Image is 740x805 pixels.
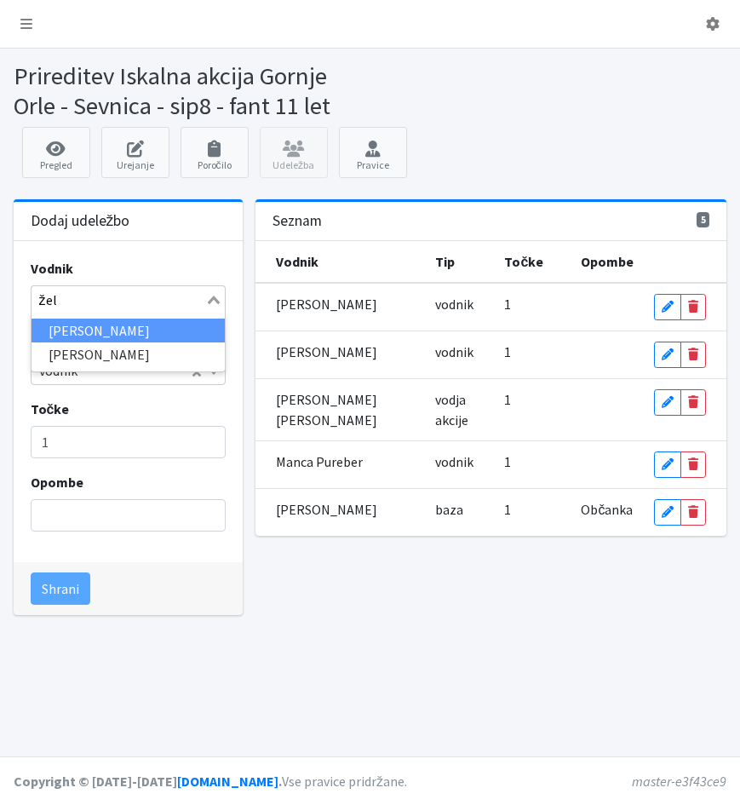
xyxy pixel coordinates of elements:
span: Občanka [581,501,633,518]
th: Tip [425,241,494,283]
span: 1 [504,453,511,470]
span: vodnik [435,343,473,360]
span: baza [435,501,463,518]
span: vodnik [435,296,473,313]
td: [PERSON_NAME] [PERSON_NAME] [255,379,426,441]
input: Search for option [33,290,204,310]
span: 1 [504,296,511,313]
label: Točke [31,399,70,419]
span: vodja akcije [435,391,468,428]
th: Točke [494,241,571,283]
span: 5 [697,212,710,227]
h1: Prireditev Iskalna akcija Gornje Orle - Sevnica - sip8 - fant 11 let [14,61,364,120]
h3: Seznam [272,212,322,230]
a: Poročilo [181,127,249,178]
td: [PERSON_NAME] [255,489,426,537]
li: [PERSON_NAME] [32,319,225,343]
div: Search for option [31,285,226,314]
a: [DOMAIN_NAME] [177,773,278,790]
em: master-e3f43ce9 [632,773,726,790]
label: Opombe [31,472,83,492]
button: Shrani [31,572,90,605]
td: Manca Pureber [255,441,426,489]
strong: Copyright © [DATE]-[DATE] . [14,773,282,790]
h3: Dodaj udeležbo [31,212,130,230]
td: [PERSON_NAME] [255,331,426,379]
a: Urejanje [101,127,169,178]
span: 1 [504,343,511,360]
span: 1 [504,391,511,408]
span: 1 [504,501,511,518]
a: Pregled [22,127,90,178]
span: vodnik [435,453,473,470]
li: [PERSON_NAME] [32,342,225,367]
td: [PERSON_NAME] [255,283,426,331]
th: Opombe [571,241,644,283]
label: Vodnik [31,258,73,279]
th: Vodnik [255,241,426,283]
a: Pravice [339,127,407,178]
